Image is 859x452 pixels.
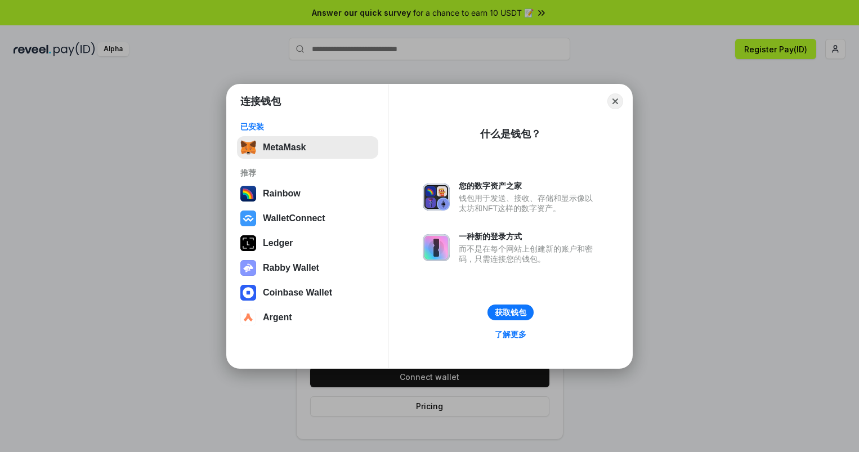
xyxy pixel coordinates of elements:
img: svg+xml,%3Csvg%20width%3D%2228%22%20height%3D%2228%22%20viewBox%3D%220%200%2028%2028%22%20fill%3D... [240,211,256,226]
div: 推荐 [240,168,375,178]
div: Ledger [263,238,293,248]
button: Rainbow [237,182,378,205]
img: svg+xml,%3Csvg%20xmlns%3D%22http%3A%2F%2Fwww.w3.org%2F2000%2Fsvg%22%20fill%3D%22none%22%20viewBox... [240,260,256,276]
img: svg+xml,%3Csvg%20width%3D%22120%22%20height%3D%22120%22%20viewBox%3D%220%200%20120%20120%22%20fil... [240,186,256,202]
img: svg+xml,%3Csvg%20xmlns%3D%22http%3A%2F%2Fwww.w3.org%2F2000%2Fsvg%22%20width%3D%2228%22%20height%3... [240,235,256,251]
button: Argent [237,306,378,329]
div: 钱包用于发送、接收、存储和显示像以太坊和NFT这样的数字资产。 [459,193,598,213]
div: Rainbow [263,189,301,199]
div: 一种新的登录方式 [459,231,598,241]
img: svg+xml,%3Csvg%20xmlns%3D%22http%3A%2F%2Fwww.w3.org%2F2000%2Fsvg%22%20fill%3D%22none%22%20viewBox... [423,184,450,211]
div: MetaMask [263,142,306,153]
button: Ledger [237,232,378,254]
button: WalletConnect [237,207,378,230]
div: 而不是在每个网站上创建新的账户和密码，只需连接您的钱包。 [459,244,598,264]
button: Close [607,93,623,109]
img: svg+xml,%3Csvg%20xmlns%3D%22http%3A%2F%2Fwww.w3.org%2F2000%2Fsvg%22%20fill%3D%22none%22%20viewBox... [423,234,450,261]
button: Coinbase Wallet [237,281,378,304]
a: 了解更多 [488,327,533,342]
div: Rabby Wallet [263,263,319,273]
div: 获取钱包 [495,307,526,317]
h1: 连接钱包 [240,95,281,108]
div: Coinbase Wallet [263,288,332,298]
div: 了解更多 [495,329,526,339]
img: svg+xml,%3Csvg%20fill%3D%22none%22%20height%3D%2233%22%20viewBox%3D%220%200%2035%2033%22%20width%... [240,140,256,155]
button: MetaMask [237,136,378,159]
div: 已安装 [240,122,375,132]
div: Argent [263,312,292,323]
img: svg+xml,%3Csvg%20width%3D%2228%22%20height%3D%2228%22%20viewBox%3D%220%200%2028%2028%22%20fill%3D... [240,285,256,301]
button: Rabby Wallet [237,257,378,279]
div: 您的数字资产之家 [459,181,598,191]
div: WalletConnect [263,213,325,223]
img: svg+xml,%3Csvg%20width%3D%2228%22%20height%3D%2228%22%20viewBox%3D%220%200%2028%2028%22%20fill%3D... [240,310,256,325]
button: 获取钱包 [487,305,534,320]
div: 什么是钱包？ [480,127,541,141]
